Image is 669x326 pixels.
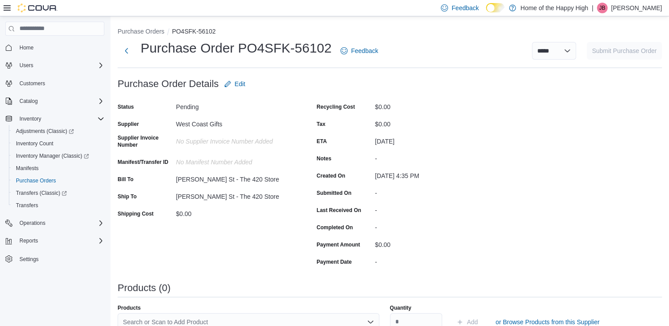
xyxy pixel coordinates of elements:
div: [DATE] [375,134,493,145]
label: Tax [317,121,325,128]
img: Cova [18,4,57,12]
span: Adjustments (Classic) [12,126,104,136]
a: Home [16,42,37,53]
span: Manifests [16,165,38,172]
div: $0.00 [375,117,493,128]
span: Feedback [351,46,378,55]
button: Operations [2,217,108,229]
span: Reports [19,237,38,244]
div: No Supplier Invoice Number added [176,134,294,145]
label: Recycling Cost [317,103,355,110]
span: Transfers (Classic) [16,190,67,197]
span: Inventory [19,115,41,122]
button: Inventory Count [9,137,108,150]
label: Submitted On [317,190,352,197]
span: Settings [19,256,38,263]
button: Edit [221,75,249,93]
button: Purchase Orders [9,174,108,187]
div: - [375,255,493,265]
label: Status [118,103,134,110]
button: Submit Purchase Order [587,42,662,60]
label: Last Received On [317,207,361,214]
span: Operations [19,220,46,227]
button: Open list of options [367,318,374,326]
div: $0.00 [375,238,493,248]
span: Settings [16,253,104,264]
label: Supplier [118,121,139,128]
label: Created On [317,172,345,179]
label: Notes [317,155,331,162]
button: Users [16,60,37,71]
div: Pending [176,100,294,110]
label: Quantity [390,304,412,311]
span: Inventory Count [16,140,54,147]
div: - [375,220,493,231]
a: Adjustments (Classic) [12,126,77,136]
label: Payment Amount [317,241,360,248]
a: Inventory Manager (Classic) [9,150,108,162]
h3: Products (0) [118,283,171,293]
span: Home [16,42,104,53]
a: Transfers [12,200,42,211]
span: Home [19,44,34,51]
a: Inventory Manager (Classic) [12,151,92,161]
button: Catalog [16,96,41,106]
label: Products [118,304,141,311]
span: Manifests [12,163,104,174]
button: Customers [2,77,108,90]
p: [PERSON_NAME] [611,3,662,13]
span: Purchase Orders [12,175,104,186]
a: Purchase Orders [12,175,60,186]
span: Adjustments (Classic) [16,128,74,135]
button: Reports [2,235,108,247]
a: Transfers (Classic) [12,188,70,198]
div: [PERSON_NAME] St - The 420 Store [176,172,294,183]
p: Home of the Happy High [520,3,588,13]
span: Feedback [451,4,478,12]
button: Home [2,41,108,54]
div: No Manifest Number added [176,155,294,166]
span: Submit Purchase Order [592,46,657,55]
nav: Complex example [5,38,104,288]
a: Feedback [337,42,382,60]
button: Inventory [2,113,108,125]
span: Inventory Manager (Classic) [16,152,89,159]
span: Users [19,62,33,69]
button: Catalog [2,95,108,107]
span: Users [16,60,104,71]
div: $0.00 [375,100,493,110]
label: Supplier Invoice Number [118,134,172,148]
span: Catalog [19,98,38,105]
a: Transfers (Classic) [9,187,108,199]
button: Transfers [9,199,108,212]
label: Bill To [118,176,134,183]
a: Customers [16,78,49,89]
span: Inventory Manager (Classic) [12,151,104,161]
button: Manifests [9,162,108,174]
label: Completed On [317,224,353,231]
span: Purchase Orders [16,177,56,184]
a: Manifests [12,163,42,174]
button: Settings [2,252,108,265]
button: Next [118,42,135,60]
span: JB [599,3,605,13]
span: Edit [235,80,245,88]
nav: An example of EuiBreadcrumbs [118,27,662,38]
a: Adjustments (Classic) [9,125,108,137]
h1: Purchase Order PO4SFK-56102 [141,39,332,57]
label: Payment Date [317,258,352,265]
button: Inventory [16,114,45,124]
label: Ship To [118,193,137,200]
span: Inventory [16,114,104,124]
a: Inventory Count [12,138,57,149]
div: - [375,203,493,214]
div: - [375,152,493,162]
button: Operations [16,218,49,228]
button: Users [2,59,108,72]
div: - [375,186,493,197]
button: PO4SFK-56102 [172,28,216,35]
span: Transfers [16,202,38,209]
button: Purchase Orders [118,28,164,35]
div: [DATE] 4:35 PM [375,169,493,179]
span: Catalog [16,96,104,106]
